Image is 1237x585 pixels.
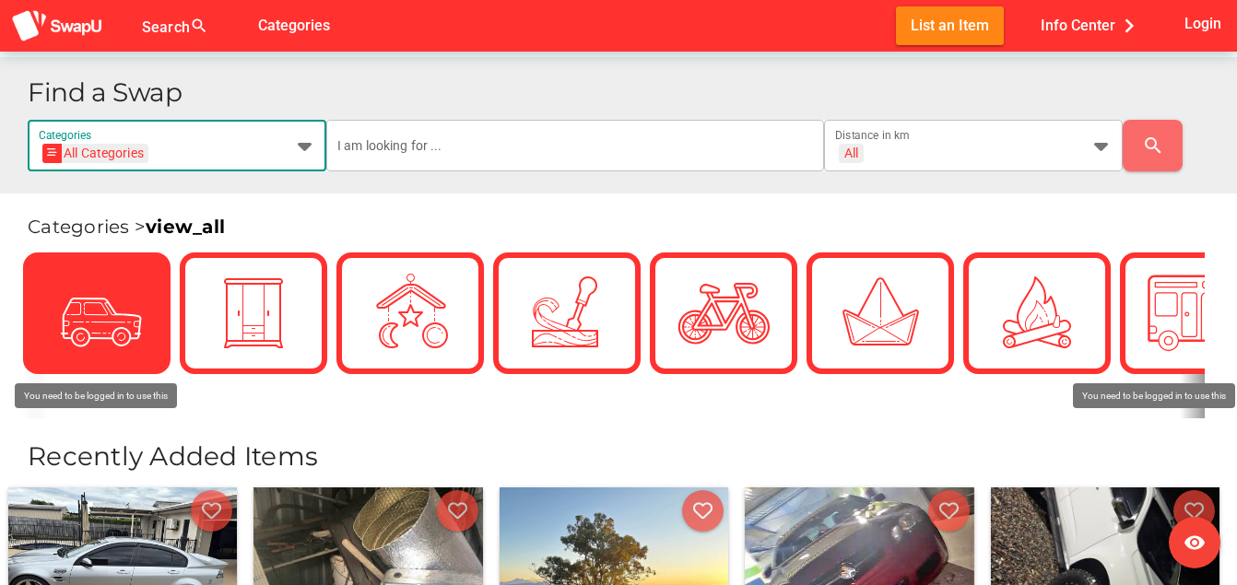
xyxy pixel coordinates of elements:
button: Login [1181,6,1226,41]
div: All Categories [48,144,144,163]
button: Info Center [1026,6,1158,44]
a: view_all [146,216,225,238]
span: Info Center [1041,10,1143,41]
span: Recently Added Items [28,440,318,472]
span: Categories [258,10,330,41]
span: Login [1184,11,1221,36]
span: Categories > [28,216,225,238]
button: List an Item [896,6,1004,44]
i: chevron_right [1115,12,1143,40]
input: I am looking for ... [337,120,813,171]
i: visibility [1184,532,1206,554]
div: All [844,145,858,161]
h1: Find a Swap [28,79,1222,106]
i: search [1142,135,1164,157]
button: Categories [243,6,345,44]
a: Categories [243,16,345,33]
span: List an Item [911,13,989,38]
img: aSD8y5uGLpzPJLYTcYcjNu3laj1c05W5KWf0Ds+Za8uybjssssuu+yyyy677LKX2n+PWMSDJ9a87AAAAABJRU5ErkJggg== [11,9,103,43]
i: false [230,15,253,37]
